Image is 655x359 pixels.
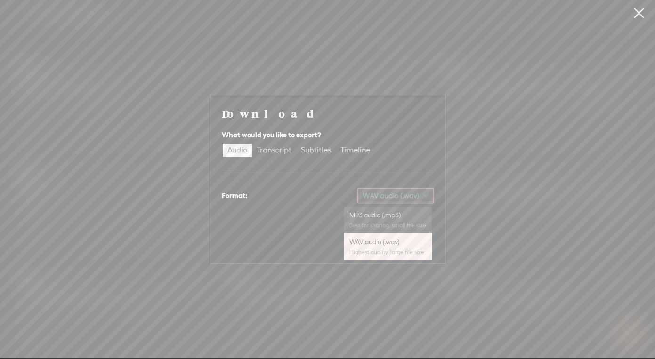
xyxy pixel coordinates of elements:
[222,129,434,141] div: What would you like to export?
[349,210,426,220] div: MP3 audio (.mp3)
[227,144,247,157] div: Audio
[222,143,376,158] div: segmented control
[257,144,291,157] div: Transcript
[222,106,434,120] h4: Download
[349,248,426,256] div: Highest quality, large file size
[349,222,426,229] div: Best for sharing, small file size
[301,144,331,157] div: Subtitles
[363,189,428,203] span: WAV audio (.wav)
[340,144,370,157] div: Timeline
[222,190,247,201] div: Format:
[349,237,426,247] div: WAV audio (.wav)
